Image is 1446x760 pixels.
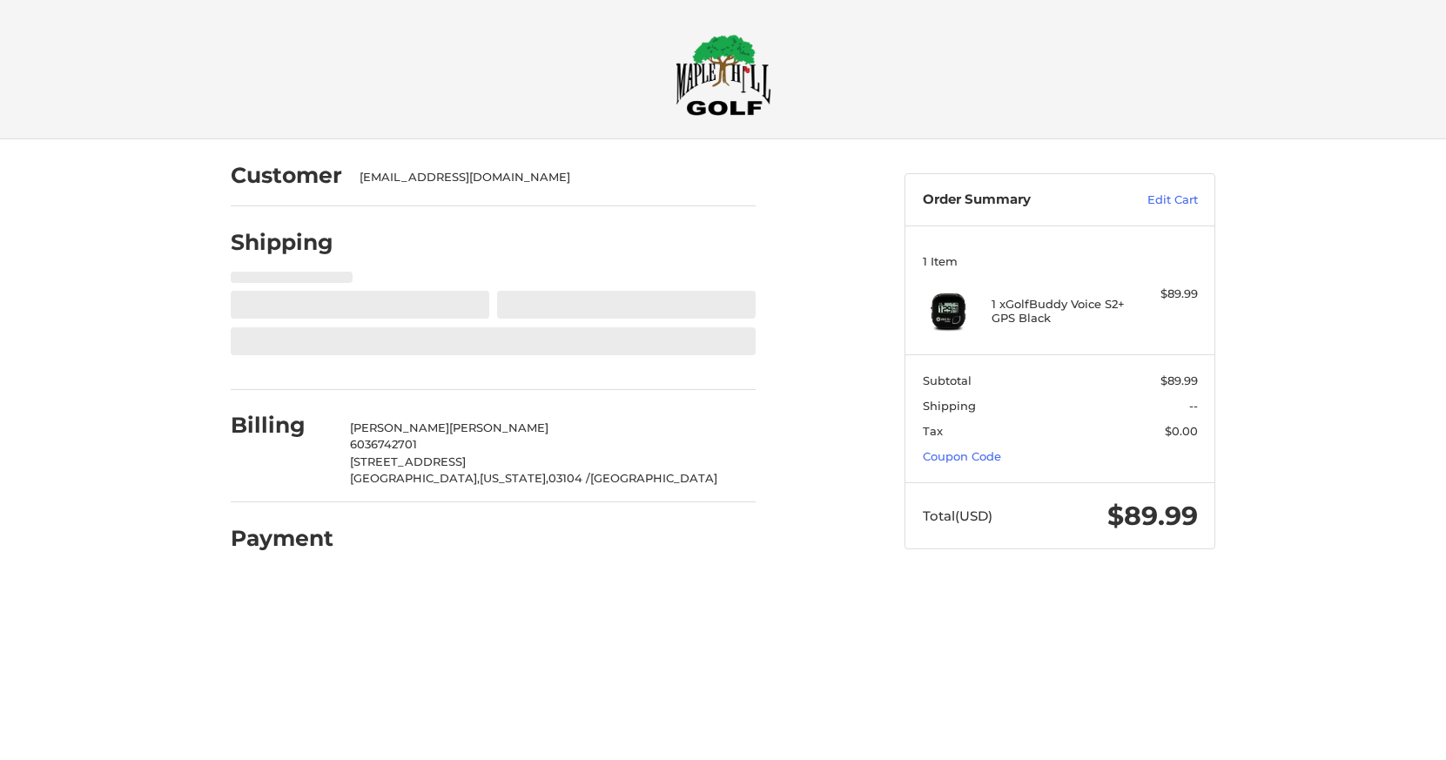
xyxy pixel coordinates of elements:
a: Edit Cart [1110,192,1198,209]
h2: Payment [231,525,333,552]
h2: Billing [231,412,333,439]
span: Shipping [923,399,976,413]
h3: Order Summary [923,192,1110,209]
span: $0.00 [1165,424,1198,438]
h3: 1 Item [923,254,1198,268]
span: 6036742701 [350,437,417,451]
h2: Shipping [231,229,333,256]
span: 03104 / [548,471,590,485]
div: $89.99 [1129,286,1198,303]
span: Tax [923,424,943,438]
span: [GEOGRAPHIC_DATA] [590,471,717,485]
h2: Customer [231,162,342,189]
span: [PERSON_NAME] [449,420,548,434]
span: [US_STATE], [480,471,548,485]
span: Total (USD) [923,508,992,524]
span: [STREET_ADDRESS] [350,454,466,468]
span: Subtotal [923,373,972,387]
a: Coupon Code [923,449,1001,463]
span: $89.99 [1160,373,1198,387]
span: [PERSON_NAME] [350,420,449,434]
span: -- [1189,399,1198,413]
span: $89.99 [1107,500,1198,532]
h4: 1 x GolfBuddy Voice S2+ GPS Black [992,297,1125,326]
div: [EMAIL_ADDRESS][DOMAIN_NAME] [360,169,739,186]
img: Maple Hill Golf [676,34,771,116]
span: [GEOGRAPHIC_DATA], [350,471,480,485]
